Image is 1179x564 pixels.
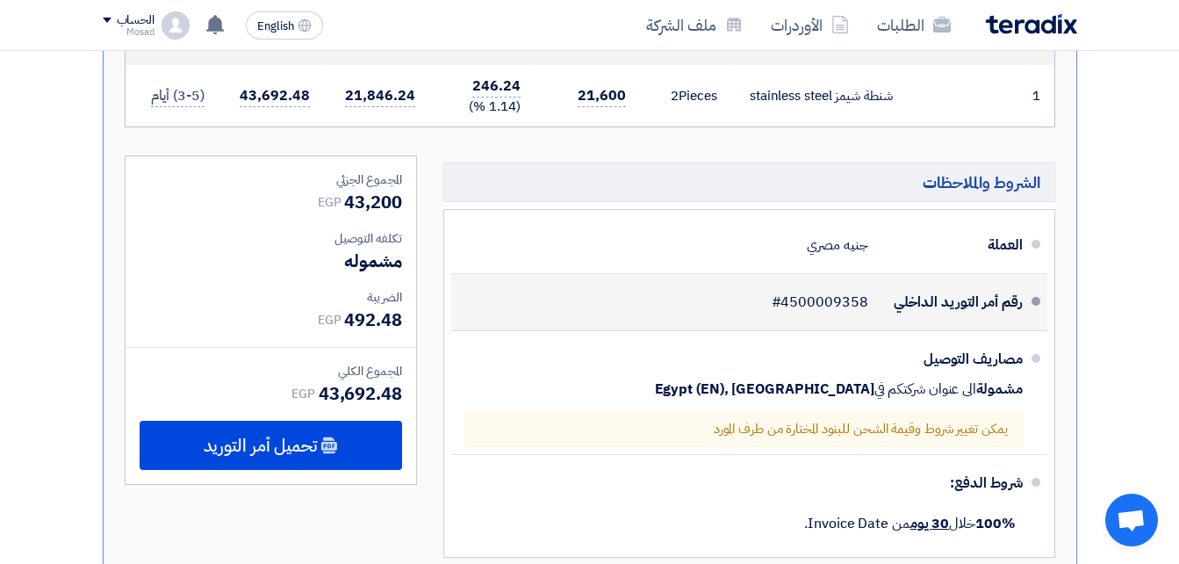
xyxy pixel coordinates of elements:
u: 30 يوم [910,513,949,534]
span: تحميل أمر التوريد [204,437,317,453]
span: 492.48 [344,307,401,333]
span: 21,846.24 [345,85,414,107]
img: profile_test.png [162,11,190,40]
span: EGP [291,385,315,403]
div: رقم أمر التوريد الداخلي [882,281,1023,323]
span: 43,692.48 [240,85,309,107]
div: يمكن تغيير شروط وقيمة الشحن للبنود المختارة من طرف المورد [465,412,1023,447]
span: EGP [318,311,341,329]
span: (3-5) أيام [151,85,204,107]
a: ملف الشركة [632,4,757,46]
img: Teradix logo [986,14,1077,34]
a: الطلبات [863,4,965,46]
span: 246.24 [472,76,520,98]
span: مشمولة [976,380,1022,398]
div: Open chat [1105,494,1158,546]
span: خلال من Invoice Date. [804,513,1015,534]
div: المجموع الكلي [140,362,402,380]
div: شنطة شيمز stainless steel [745,86,893,106]
h5: الشروط والملاحظات [443,163,1055,202]
span: Egypt (EN), [GEOGRAPHIC_DATA] [655,380,874,398]
span: 2 [671,86,679,105]
div: المجموع الجزئي [140,170,402,189]
span: English [257,20,294,33]
div: Mosad [103,27,155,37]
strong: 100% [975,513,1016,534]
div: شروط الدفع: [479,462,1023,504]
span: 21,600 [578,85,625,107]
span: 43,692.48 [319,380,402,407]
span: مشموله [344,248,401,274]
div: مصاريف التوصيل [882,338,1023,380]
td: 1 [1026,65,1054,127]
td: Pieces [640,65,731,127]
div: (1.14 %) [443,97,521,117]
a: الأوردرات [757,4,863,46]
button: English [246,11,323,40]
div: الضريبة [140,288,402,307]
span: EGP [318,193,341,212]
span: #4500009358 [772,293,868,311]
div: جنيه مصري [807,228,867,262]
div: الحساب [117,13,155,28]
div: تكلفه التوصيل [140,229,402,248]
span: الى عنوان شركتكم في [874,380,976,398]
span: 43,200 [344,189,401,215]
div: العملة [882,224,1023,266]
